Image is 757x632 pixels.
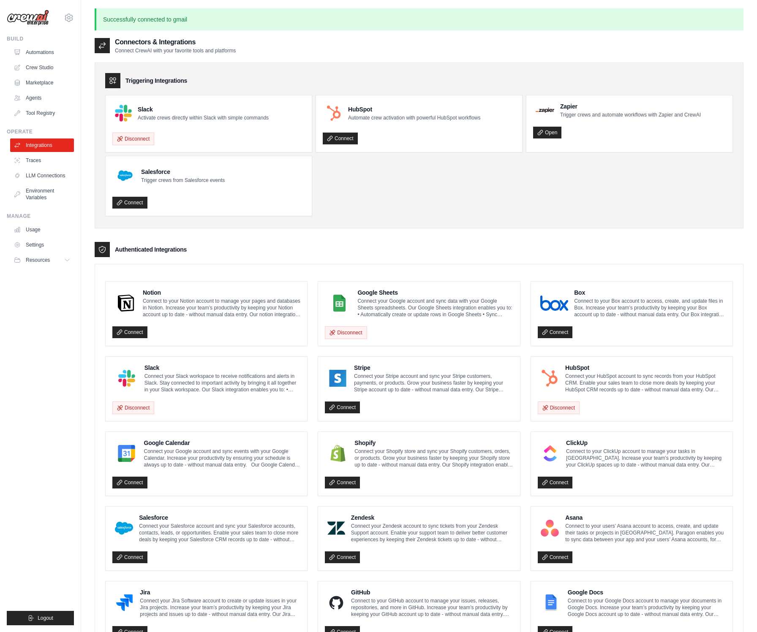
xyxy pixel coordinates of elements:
[327,520,345,537] img: Zendesk Logo
[574,288,726,297] h4: Box
[112,401,154,414] button: Disconnect
[565,363,726,372] h4: HubSpot
[7,213,74,220] div: Manage
[348,114,480,121] p: Automate crew activation with powerful HubSpot workflows
[115,445,138,462] img: Google Calendar Logo
[112,197,147,209] a: Connect
[327,594,345,611] img: GitHub Logo
[10,154,74,167] a: Traces
[140,588,300,597] h4: Jira
[140,597,300,618] p: Connect your Jira Software account to create or update issues in your Jira projects. Increase you...
[112,133,154,145] button: Disconnect
[351,588,513,597] h4: GitHub
[538,401,580,414] button: Disconnect
[7,128,74,135] div: Operate
[323,133,358,144] a: Connect
[112,326,147,338] a: Connect
[115,37,236,47] h2: Connectors & Integrations
[10,91,74,105] a: Agents
[540,370,559,387] img: HubSpot Logo
[351,523,513,543] p: Connect your Zendesk account to sync tickets from your Zendesk Support account. Enable your suppo...
[566,448,726,468] p: Connect to your ClickUp account to manage your tasks in [GEOGRAPHIC_DATA]. Increase your team’s p...
[144,373,301,393] p: Connect your Slack workspace to receive notifications and alerts in Slack. Stay connected to impo...
[139,523,300,543] p: Connect your Salesforce account and sync your Salesforce accounts, contacts, leads, or opportunit...
[327,370,348,387] img: Stripe Logo
[10,61,74,74] a: Crew Studio
[538,551,573,563] a: Connect
[10,238,74,252] a: Settings
[138,105,269,114] h4: Slack
[325,551,360,563] a: Connect
[115,165,135,186] img: Salesforce Logo
[568,597,726,618] p: Connect to your Google Docs account to manage your documents in Google Docs. Increase your team’s...
[141,168,225,176] h4: Salesforce
[325,477,360,488] a: Connect
[115,520,133,537] img: Salesforce Logo
[10,138,74,152] a: Integrations
[144,439,301,447] h4: Google Calendar
[7,35,74,42] div: Build
[354,448,513,468] p: Connect your Shopify store and sync your Shopify customers, orders, or products. Grow your busine...
[538,477,573,488] a: Connect
[354,439,513,447] h4: Shopify
[95,8,743,30] p: Successfully connected to gmail
[351,597,513,618] p: Connect to your GitHub account to manage your issues, releases, repositories, and more in GitHub....
[115,370,139,387] img: Slack Logo
[568,588,726,597] h4: Google Docs
[115,47,236,54] p: Connect CrewAI with your favorite tools and platforms
[7,611,74,625] button: Logout
[112,477,147,488] a: Connect
[144,448,301,468] p: Connect your Google account and sync events with your Google Calendar. Increase your productivity...
[10,253,74,267] button: Resources
[357,298,513,318] p: Connect your Google account and sync data with your Google Sheets spreadsheets. Our Google Sheets...
[115,105,132,122] img: Slack Logo
[325,105,342,122] img: HubSpot Logo
[565,523,726,543] p: Connect to your users’ Asana account to access, create, and update their tasks or projects in [GE...
[112,551,147,563] a: Connect
[565,513,726,522] h4: Asana
[540,445,560,462] img: ClickUp Logo
[540,520,559,537] img: Asana Logo
[351,513,513,522] h4: Zendesk
[565,373,726,393] p: Connect your HubSpot account to sync records from your HubSpot CRM. Enable your sales team to clo...
[141,177,225,184] p: Trigger crews from Salesforce events
[327,295,351,312] img: Google Sheets Logo
[144,363,301,372] h4: Slack
[10,184,74,204] a: Environment Variables
[138,114,269,121] p: Activate crews directly within Slack with simple commands
[354,373,513,393] p: Connect your Stripe account and sync your Stripe customers, payments, or products. Grow your busi...
[540,594,562,611] img: Google Docs Logo
[139,513,300,522] h4: Salesforce
[538,326,573,338] a: Connect
[348,105,480,114] h4: HubSpot
[10,106,74,120] a: Tool Registry
[354,363,513,372] h4: Stripe
[10,46,74,59] a: Automations
[566,439,726,447] h4: ClickUp
[357,288,513,297] h4: Google Sheets
[533,127,561,138] a: Open
[26,257,50,263] span: Resources
[574,298,726,318] p: Connect to your Box account to access, create, and update files in Box. Increase your team’s prod...
[143,298,300,318] p: Connect to your Notion account to manage your pages and databases in Notion. Increase your team’s...
[10,76,74,90] a: Marketplace
[325,401,360,413] a: Connect
[536,108,554,113] img: Zapier Logo
[540,295,569,312] img: Box Logo
[325,326,367,339] button: Disconnect
[115,295,137,312] img: Notion Logo
[115,594,134,611] img: Jira Logo
[10,223,74,236] a: Usage
[10,169,74,182] a: LLM Connections
[560,111,701,118] p: Trigger crews and automate workflows with Zapier and CrewAI
[115,245,187,254] h3: Authenticated Integrations
[327,445,349,462] img: Shopify Logo
[560,102,701,111] h4: Zapier
[7,10,49,26] img: Logo
[125,76,187,85] h3: Triggering Integrations
[38,615,53,621] span: Logout
[143,288,300,297] h4: Notion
